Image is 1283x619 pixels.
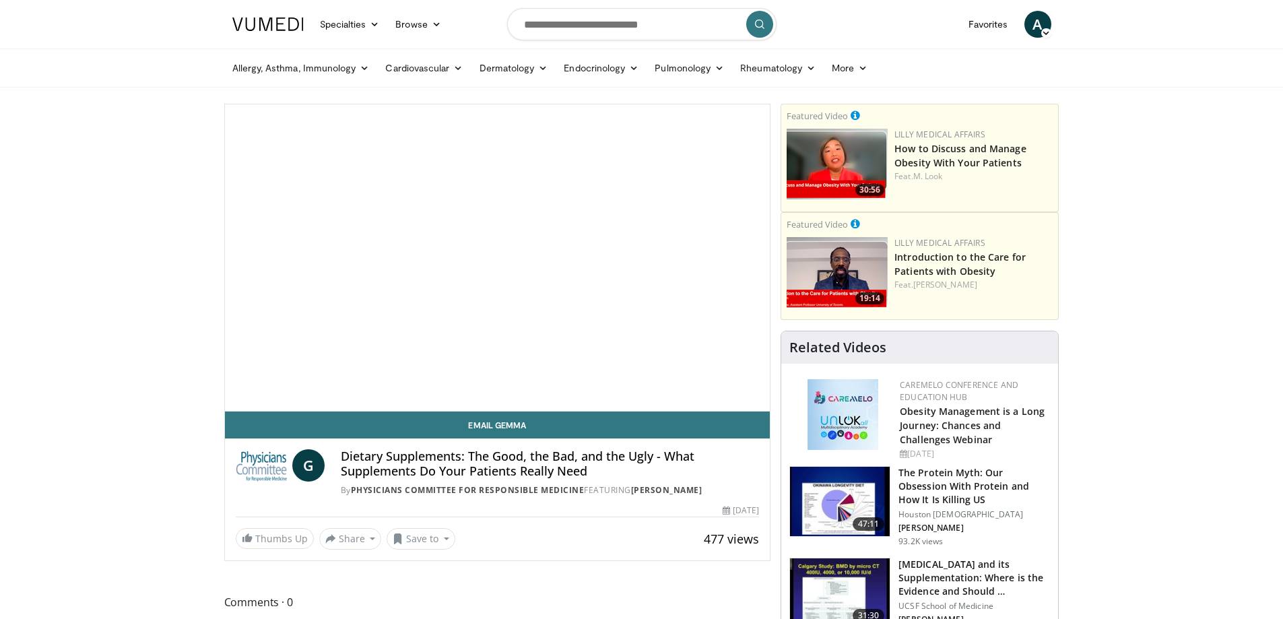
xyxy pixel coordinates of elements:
[341,484,759,496] div: By FEATURING
[507,8,777,40] input: Search topics, interventions
[894,170,1053,183] div: Feat.
[900,448,1047,460] div: [DATE]
[894,279,1053,291] div: Feat.
[224,55,378,82] a: Allergy, Asthma, Immunology
[556,55,647,82] a: Endocrinology
[900,379,1018,403] a: CaReMeLO Conference and Education Hub
[789,466,1050,547] a: 47:11 The Protein Myth: Our Obsession With Protein and How It Is Killing US Houston [DEMOGRAPHIC_...
[341,449,759,478] h4: Dietary Supplements: The Good, the Bad, and the Ugly - What Supplements Do Your Patients Really Need
[647,55,732,82] a: Pulmonology
[787,110,848,122] small: Featured Video
[319,528,382,550] button: Share
[387,11,449,38] a: Browse
[789,339,886,356] h4: Related Videos
[312,11,388,38] a: Specialties
[900,405,1045,446] a: Obesity Management is a Long Journey: Chances and Challenges Webinar
[351,484,585,496] a: Physicians Committee for Responsible Medicine
[960,11,1016,38] a: Favorites
[471,55,556,82] a: Dermatology
[232,18,304,31] img: VuMedi Logo
[898,523,1050,533] p: [PERSON_NAME]
[913,279,977,290] a: [PERSON_NAME]
[898,558,1050,598] h3: [MEDICAL_DATA] and its Supplementation: Where is the Evidence and Should …
[855,184,884,196] span: 30:56
[787,129,888,199] img: c98a6a29-1ea0-4bd5-8cf5-4d1e188984a7.png.150x105_q85_crop-smart_upscale.png
[855,292,884,304] span: 19:14
[1024,11,1051,38] a: A
[387,528,455,550] button: Save to
[894,142,1026,169] a: How to Discuss and Manage Obesity With Your Patients
[236,449,287,482] img: Physicians Committee for Responsible Medicine
[824,55,876,82] a: More
[894,237,985,249] a: Lilly Medical Affairs
[225,412,770,438] a: Email Gemma
[377,55,471,82] a: Cardiovascular
[787,237,888,308] img: acc2e291-ced4-4dd5-b17b-d06994da28f3.png.150x105_q85_crop-smart_upscale.png
[894,251,1026,278] a: Introduction to the Care for Patients with Obesity
[225,104,770,412] video-js: Video Player
[732,55,824,82] a: Rheumatology
[224,593,771,611] span: Comments 0
[853,517,885,531] span: 47:11
[787,129,888,199] a: 30:56
[898,601,1050,612] p: UCSF School of Medicine
[808,379,878,450] img: 45df64a9-a6de-482c-8a90-ada250f7980c.png.150x105_q85_autocrop_double_scale_upscale_version-0.2.jpg
[898,536,943,547] p: 93.2K views
[898,466,1050,507] h3: The Protein Myth: Our Obsession With Protein and How It Is Killing US
[292,449,325,482] a: G
[913,170,943,182] a: M. Look
[236,528,314,549] a: Thumbs Up
[898,509,1050,520] p: Houston [DEMOGRAPHIC_DATA]
[790,467,890,537] img: b7b8b05e-5021-418b-a89a-60a270e7cf82.150x105_q85_crop-smart_upscale.jpg
[723,504,759,517] div: [DATE]
[704,531,759,547] span: 477 views
[787,218,848,230] small: Featured Video
[894,129,985,140] a: Lilly Medical Affairs
[631,484,702,496] a: [PERSON_NAME]
[787,237,888,308] a: 19:14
